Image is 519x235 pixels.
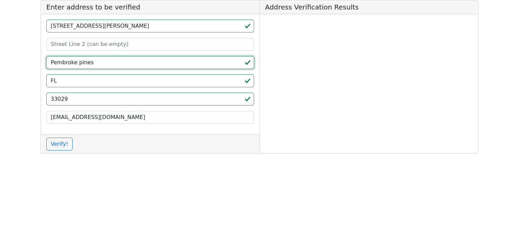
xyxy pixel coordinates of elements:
[46,93,254,105] input: ZIP code 5 or 5+4
[46,20,254,32] input: Street Line 1
[46,56,254,69] input: City
[46,74,254,87] input: 2-Letter State
[46,111,254,124] input: Your Email
[46,38,254,51] input: Street Line 2 (can be empty)
[46,138,73,150] button: Verify!
[260,0,478,14] h5: Address Verification Results
[41,0,259,14] h5: Enter address to be verified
